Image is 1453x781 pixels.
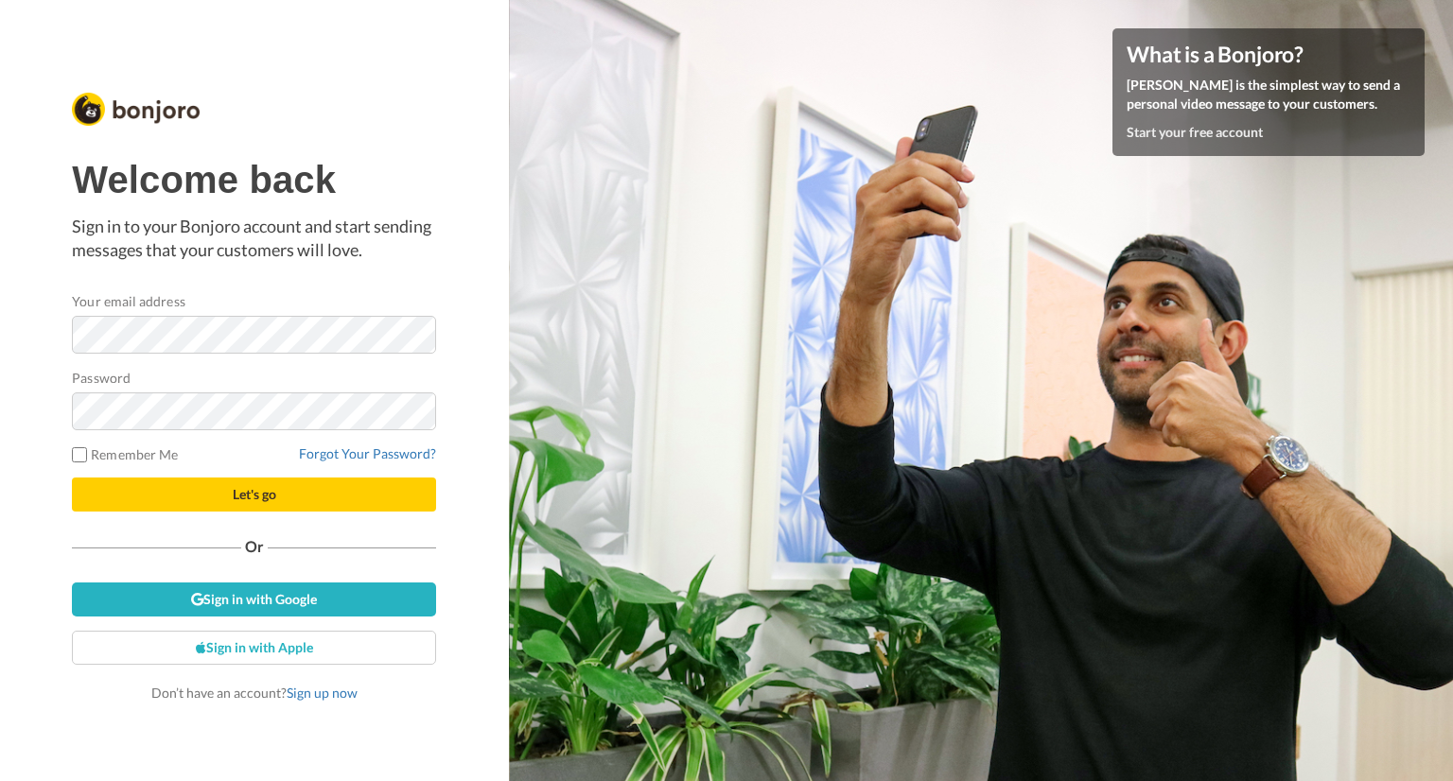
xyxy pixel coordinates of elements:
a: Sign in with Apple [72,631,436,665]
a: Sign up now [287,685,358,701]
label: Your email address [72,291,184,311]
button: Let's go [72,477,436,512]
span: Or [241,540,268,553]
h4: What is a Bonjoro? [1127,43,1410,66]
h1: Welcome back [72,159,436,200]
label: Remember Me [72,444,178,464]
input: Remember Me [72,447,87,462]
span: Let's go [233,486,276,502]
p: [PERSON_NAME] is the simplest way to send a personal video message to your customers. [1127,76,1410,113]
span: Don’t have an account? [151,685,358,701]
a: Forgot Your Password? [299,445,436,461]
p: Sign in to your Bonjoro account and start sending messages that your customers will love. [72,215,436,263]
a: Start your free account [1127,124,1263,140]
a: Sign in with Google [72,582,436,616]
label: Password [72,368,131,388]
